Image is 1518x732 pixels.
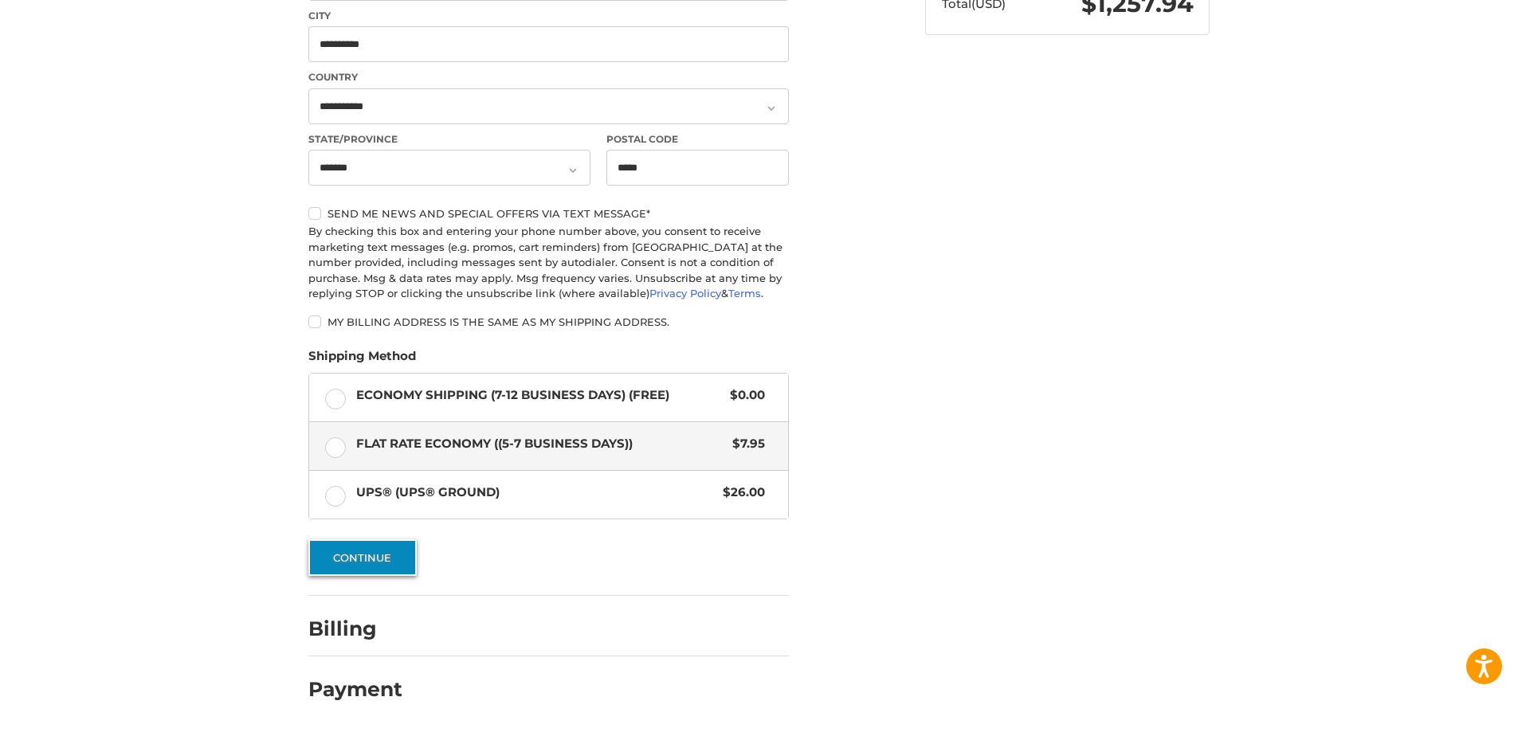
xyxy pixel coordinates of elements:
h2: Payment [308,677,402,702]
span: $7.95 [724,435,765,453]
span: $0.00 [722,386,765,405]
span: $26.00 [715,483,765,502]
label: State/Province [308,132,590,147]
label: My billing address is the same as my shipping address. [308,315,789,328]
a: Privacy Policy [649,287,721,299]
legend: Shipping Method [308,347,416,373]
span: Flat Rate Economy ((5-7 Business Days)) [356,435,725,453]
label: City [308,9,789,23]
button: Continue [308,539,417,576]
span: UPS® (UPS® Ground) [356,483,716,502]
span: Economy Shipping (7-12 Business Days) (Free) [356,386,723,405]
a: Terms [728,287,761,299]
label: Postal Code [606,132,790,147]
div: By checking this box and entering your phone number above, you consent to receive marketing text ... [308,224,789,302]
label: Send me news and special offers via text message* [308,207,789,220]
h2: Billing [308,617,402,641]
label: Country [308,70,789,84]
